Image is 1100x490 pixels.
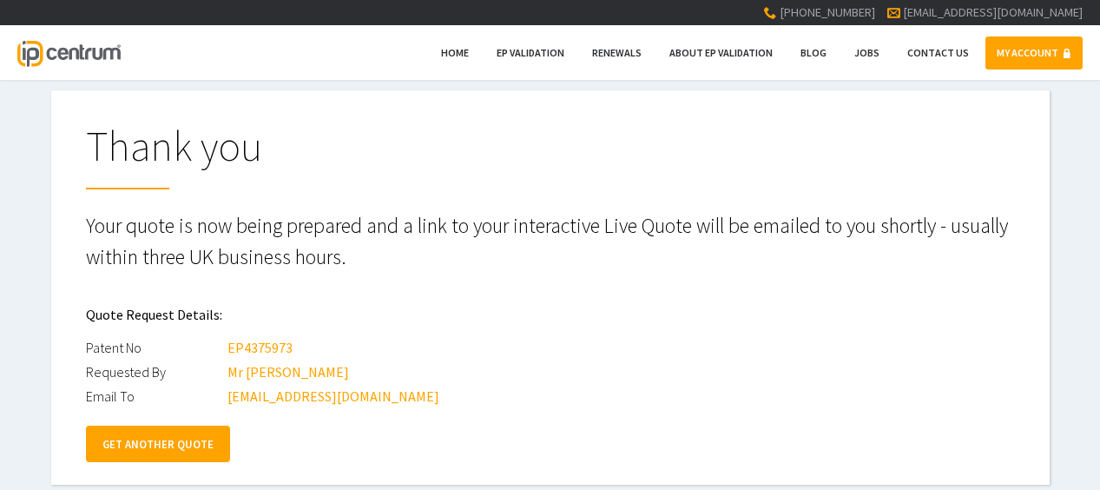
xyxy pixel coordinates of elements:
[669,46,773,59] span: About EP Validation
[903,4,1083,20] a: [EMAIL_ADDRESS][DOMAIN_NAME]
[86,360,225,384] div: Requested By
[985,36,1083,70] a: MY ACCOUNT
[86,426,230,462] a: GET ANOTHER QUOTE
[581,36,653,70] a: Renewals
[227,360,349,384] div: Mr [PERSON_NAME]
[17,25,120,80] a: IP Centrum
[441,46,469,59] span: Home
[789,36,838,70] a: Blog
[227,335,293,360] div: EP4375973
[907,46,969,59] span: Contact Us
[485,36,576,70] a: EP Validation
[430,36,480,70] a: Home
[86,125,1015,189] h1: Thank you
[592,46,642,59] span: Renewals
[854,46,879,59] span: Jobs
[86,335,225,360] div: Patent No
[843,36,891,70] a: Jobs
[780,4,875,20] span: [PHONE_NUMBER]
[227,384,439,408] div: [EMAIL_ADDRESS][DOMAIN_NAME]
[86,210,1015,273] p: Your quote is now being prepared and a link to your interactive Live Quote will be emailed to you...
[800,46,827,59] span: Blog
[86,384,225,408] div: Email To
[86,294,1015,335] h2: Quote Request Details:
[658,36,784,70] a: About EP Validation
[497,46,564,59] span: EP Validation
[896,36,980,70] a: Contact Us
